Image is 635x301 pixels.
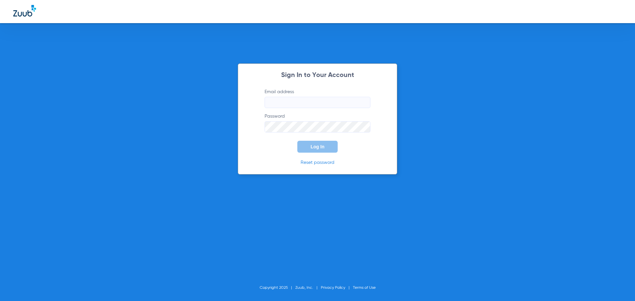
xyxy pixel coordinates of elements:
a: Terms of Use [353,286,376,290]
input: Password [265,121,370,132]
a: Privacy Policy [321,286,345,290]
li: Zuub, Inc. [295,284,321,291]
a: Reset password [301,160,334,165]
button: Log In [297,141,338,153]
label: Password [265,113,370,132]
h2: Sign In to Your Account [255,72,380,79]
li: Copyright 2025 [260,284,295,291]
span: Log In [311,144,324,149]
label: Email address [265,89,370,108]
input: Email address [265,97,370,108]
img: Zuub Logo [13,5,36,17]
